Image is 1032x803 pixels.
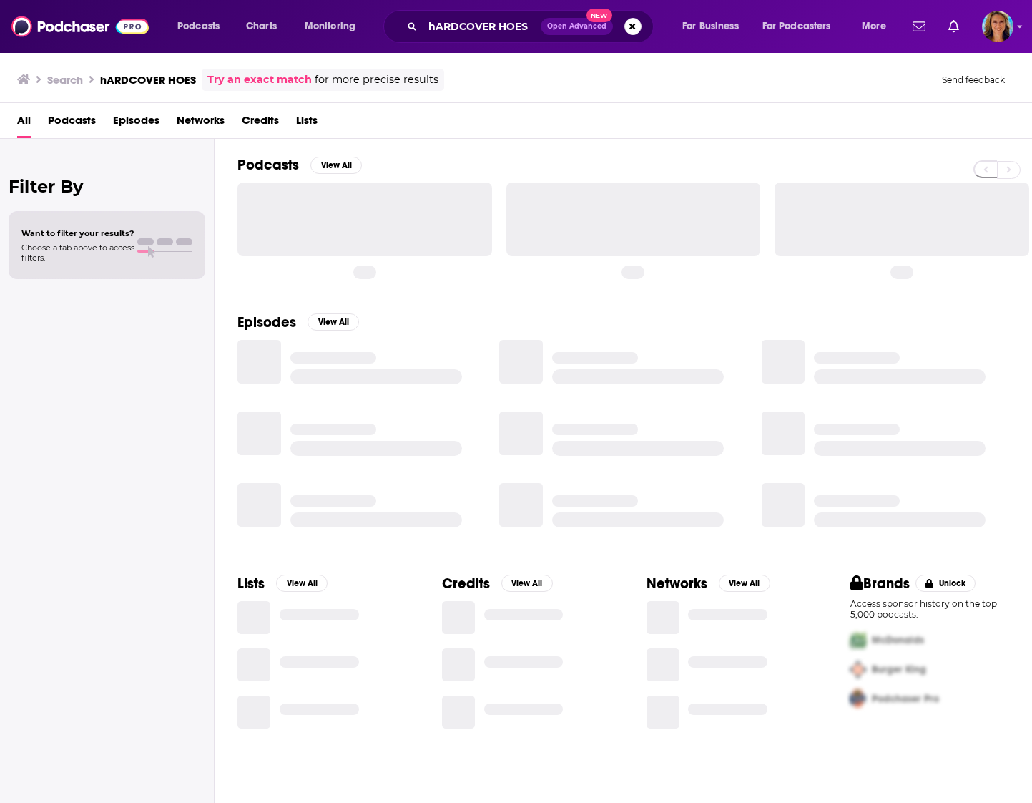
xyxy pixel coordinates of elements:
[237,575,328,593] a: ListsView All
[915,575,976,592] button: Unlock
[982,11,1013,42] button: Show profile menu
[237,15,285,38] a: Charts
[397,10,667,43] div: Search podcasts, credits, & more...
[547,23,606,30] span: Open Advanced
[938,74,1009,86] button: Send feedback
[501,575,553,592] button: View All
[296,109,318,138] a: Lists
[647,575,770,593] a: NetworksView All
[237,313,296,331] h2: Episodes
[113,109,159,138] a: Episodes
[845,626,872,655] img: First Pro Logo
[872,663,926,676] span: Burger King
[762,16,831,36] span: For Podcasters
[47,73,83,87] h3: Search
[541,18,613,35] button: Open AdvancedNew
[100,73,196,87] h3: hARDCOVER HOES
[308,313,359,331] button: View All
[872,693,939,705] span: Podchaser Pro
[237,156,299,174] h2: Podcasts
[295,15,374,38] button: open menu
[872,634,924,646] span: McDonalds
[242,109,279,138] a: Credits
[862,16,886,36] span: More
[237,156,362,174] a: PodcastsView All
[753,15,852,38] button: open menu
[207,72,312,88] a: Try an exact match
[167,15,238,38] button: open menu
[276,575,328,592] button: View All
[719,575,770,592] button: View All
[237,575,265,593] h2: Lists
[17,109,31,138] a: All
[21,228,134,238] span: Want to filter your results?
[315,72,438,88] span: for more precise results
[177,16,220,36] span: Podcasts
[442,575,490,593] h2: Credits
[237,313,359,331] a: EpisodesView All
[982,11,1013,42] span: Logged in as MeganBeatie
[943,14,965,39] a: Show notifications dropdown
[852,15,904,38] button: open menu
[850,598,1009,620] p: Access sponsor history on the top 5,000 podcasts.
[21,243,134,263] span: Choose a tab above to access filters.
[310,157,362,174] button: View All
[982,11,1013,42] img: User Profile
[177,109,225,138] a: Networks
[305,16,355,36] span: Monitoring
[423,15,541,38] input: Search podcasts, credits, & more...
[672,15,757,38] button: open menu
[11,13,149,40] img: Podchaser - Follow, Share and Rate Podcasts
[647,575,707,593] h2: Networks
[48,109,96,138] a: Podcasts
[9,176,205,197] h2: Filter By
[907,14,931,39] a: Show notifications dropdown
[845,655,872,684] img: Second Pro Logo
[442,575,553,593] a: CreditsView All
[586,9,612,22] span: New
[850,575,910,593] h2: Brands
[246,16,277,36] span: Charts
[682,16,739,36] span: For Business
[845,684,872,714] img: Third Pro Logo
